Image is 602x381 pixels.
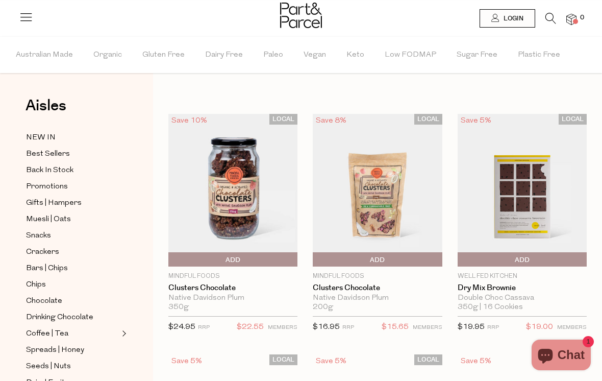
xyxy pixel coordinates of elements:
span: Login [501,14,523,23]
span: $22.55 [237,321,264,334]
a: Gifts | Hampers [26,197,119,209]
span: $24.95 [168,323,195,331]
span: 350g | 16 Cookies [458,303,523,312]
span: LOCAL [269,354,297,365]
span: $16.95 [313,323,340,331]
div: Save 5% [168,354,205,368]
div: Native Davidson Plum [313,294,442,303]
small: RRP [342,325,354,330]
span: Vegan [304,37,326,73]
span: Bars | Chips [26,263,68,275]
span: Drinking Chocolate [26,312,93,324]
button: Add To Parcel [458,252,587,267]
p: Mindful Foods [313,272,442,281]
a: Seeds | Nuts [26,360,119,373]
div: Native Davidson Plum [168,294,297,303]
span: Keto [346,37,364,73]
span: Australian Made [16,37,73,73]
p: Well Fed Kitchen [458,272,587,281]
span: 350g [168,303,189,312]
small: MEMBERS [557,325,587,330]
a: Bars | Chips [26,262,119,275]
div: Save 5% [458,354,494,368]
button: Add To Parcel [313,252,442,267]
a: Snacks [26,229,119,242]
a: Dry Mix Brownie [458,283,587,293]
span: 0 [578,13,587,22]
div: Double Choc Cassava [458,294,587,303]
img: Clusters Chocolate [313,114,442,267]
span: Promotions [26,181,68,193]
span: Dairy Free [205,37,243,73]
span: NEW IN [26,132,56,144]
a: Best Sellers [26,148,119,160]
small: RRP [487,325,499,330]
a: NEW IN [26,131,119,144]
span: Spreads | Honey [26,344,84,356]
span: LOCAL [559,114,587,125]
a: Spreads | Honey [26,344,119,356]
span: Crackers [26,246,59,258]
img: Dry Mix Brownie [458,114,587,267]
span: Coffee | Tea [26,328,68,340]
div: Save 8% [313,114,349,128]
span: Sugar Free [457,37,497,73]
img: Part&Parcel [280,3,322,28]
small: RRP [198,325,210,330]
a: Promotions [26,180,119,193]
a: Muesli | Oats [26,213,119,226]
span: LOCAL [414,114,442,125]
a: 0 [566,14,576,25]
button: Expand/Collapse Coffee | Tea [119,327,127,340]
a: Clusters Chocolate [313,283,442,293]
div: Save 5% [313,354,349,368]
a: Clusters Chocolate [168,283,297,293]
div: Save 10% [168,114,210,128]
span: $19.00 [526,321,553,334]
a: Coffee | Tea [26,327,119,340]
span: Low FODMAP [385,37,436,73]
span: Chocolate [26,295,62,307]
span: Gluten Free [142,37,185,73]
span: $19.95 [458,323,485,331]
small: MEMBERS [413,325,442,330]
span: Gifts | Hampers [26,197,82,209]
span: Plastic Free [518,37,560,73]
small: MEMBERS [268,325,297,330]
span: LOCAL [414,354,442,365]
a: Drinking Chocolate [26,311,119,324]
span: Chips [26,279,46,291]
a: Chips [26,278,119,291]
button: Add To Parcel [168,252,297,267]
span: Back In Stock [26,164,73,177]
a: Aisles [26,98,66,124]
span: Best Sellers [26,148,70,160]
a: Chocolate [26,295,119,307]
inbox-online-store-chat: Shopify online store chat [529,340,594,373]
span: Seeds | Nuts [26,361,71,373]
span: 200g [313,303,333,312]
p: Mindful Foods [168,272,297,281]
span: Paleo [263,37,283,73]
span: Organic [93,37,122,73]
span: $15.65 [382,321,409,334]
span: Snacks [26,230,51,242]
img: Clusters Chocolate [168,114,297,267]
div: Save 5% [458,114,494,128]
a: Back In Stock [26,164,119,177]
span: Aisles [26,94,66,117]
span: Muesli | Oats [26,213,71,226]
a: Crackers [26,246,119,258]
a: Login [480,9,535,28]
span: LOCAL [269,114,297,125]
